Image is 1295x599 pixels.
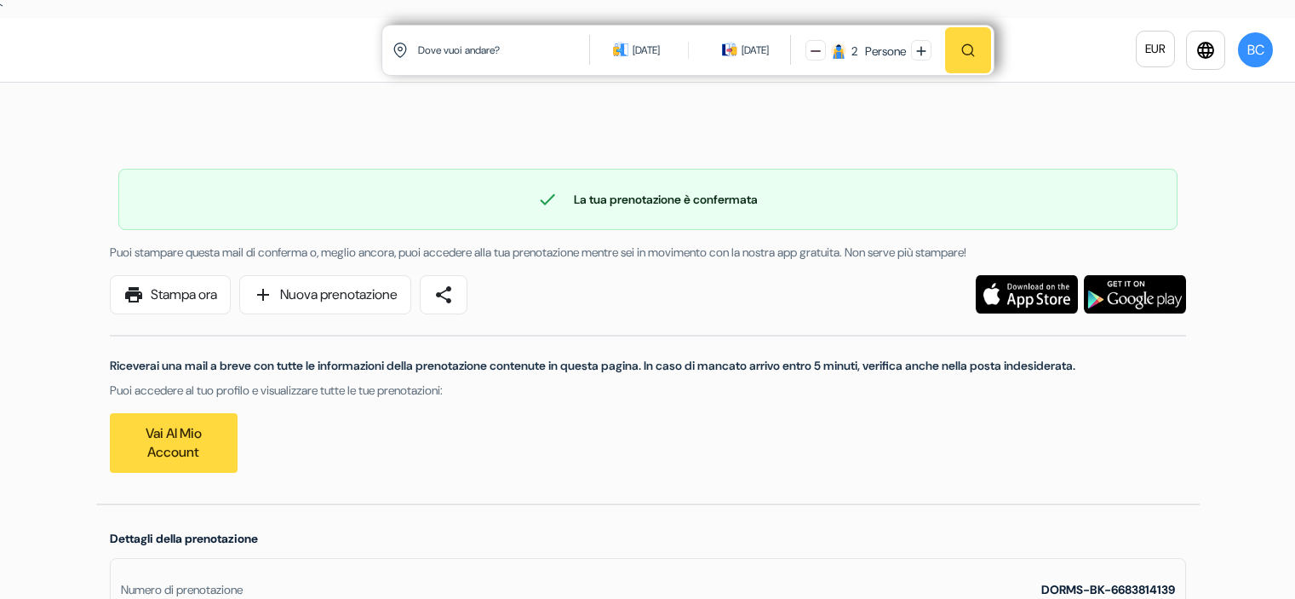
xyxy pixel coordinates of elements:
[253,285,273,305] span: add
[537,189,558,210] span: check
[416,29,593,71] input: Città, Università o Struttura
[1186,31,1225,70] a: language
[851,43,857,60] div: 2
[976,275,1078,314] img: Scarica l'applicazione gratuita
[742,42,769,59] div: [DATE]
[831,43,846,59] img: guest icon
[916,46,926,56] img: plus
[613,42,628,57] img: calendarIcon icon
[1236,31,1275,69] button: BC
[110,382,1186,400] p: Puoi accedere al tuo profilo e visualizzare tutte le tue prenotazioni:
[110,413,238,473] a: Vai al mio account
[860,43,906,60] div: Persone
[20,35,233,65] img: OstelliDellaGioventu.com
[110,275,231,314] a: printStampa ora
[110,245,966,260] span: Puoi stampare questa mail di conferma o, meglio ancora, puoi accedere alla tua prenotazione mentr...
[393,43,408,58] img: location icon
[811,46,821,56] img: minus
[633,42,660,59] div: [DATE]
[1041,582,1175,597] strong: DORMS-BK-6683814139
[121,581,243,599] div: Numero di prenotazione
[722,42,737,57] img: calendarIcon icon
[239,275,411,314] a: addNuova prenotazione
[110,531,258,546] span: Dettagli della prenotazione
[420,275,467,314] a: share
[110,357,1186,375] p: Riceverai una mail a breve con tutte le informazioni della prenotazione contenute in questa pagin...
[123,285,144,305] span: print
[119,189,1177,210] div: La tua prenotazione è confermata
[433,285,454,305] span: share
[1084,275,1186,314] img: Scarica l'applicazione gratuita
[1136,31,1175,67] a: EUR
[1195,40,1216,60] i: language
